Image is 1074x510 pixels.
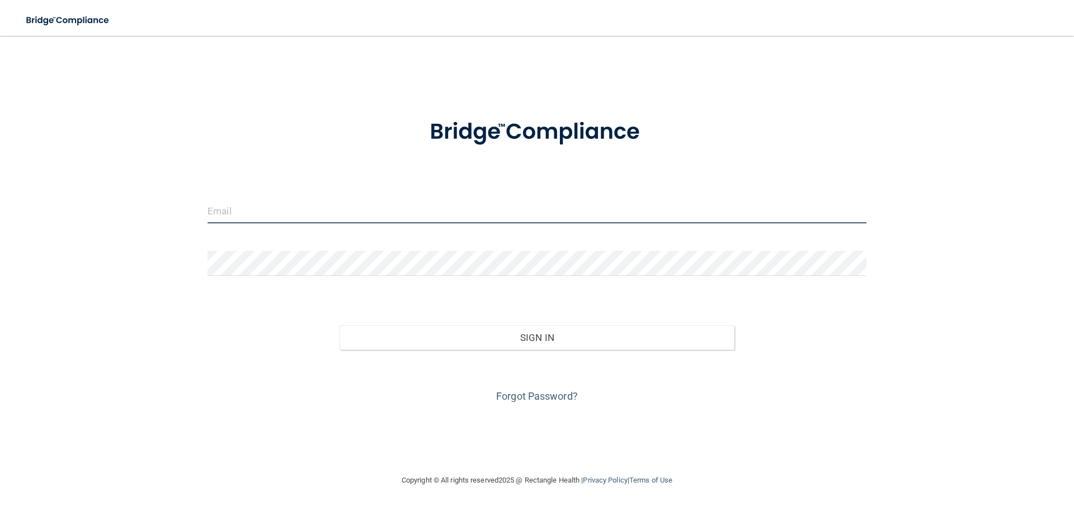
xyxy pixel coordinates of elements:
[629,476,672,484] a: Terms of Use
[583,476,627,484] a: Privacy Policy
[340,325,735,350] button: Sign In
[208,198,866,223] input: Email
[333,462,741,498] div: Copyright © All rights reserved 2025 @ Rectangle Health | |
[496,390,578,402] a: Forgot Password?
[17,9,120,32] img: bridge_compliance_login_screen.278c3ca4.svg
[407,103,667,161] img: bridge_compliance_login_screen.278c3ca4.svg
